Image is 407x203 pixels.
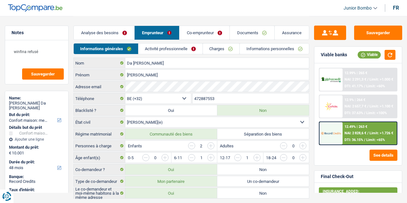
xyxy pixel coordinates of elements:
button: Sauvegarder [22,68,64,80]
label: Montant du prêt: [9,145,63,150]
label: Enfants [128,144,142,148]
a: Activité professionnelle [138,43,203,54]
label: Personnes à charge [74,141,126,151]
label: Adresse email [74,82,126,92]
div: Détails but du prêt [9,125,64,130]
a: Co-emprunteur [179,26,230,40]
a: Documents [230,26,274,40]
div: Banque: [9,174,64,179]
span: NAI: 2 291,3 € [345,77,366,82]
span: Limit: <65% [366,138,385,142]
span: / [367,77,369,82]
span: DTI: 36.15% [345,138,363,142]
label: Âge enfant(s) [74,152,126,163]
div: INSURANCE, ADDED: [323,189,395,194]
input: 401020304 [193,93,309,104]
div: Viable banks [321,52,347,58]
div: 12.99% | 265 € [345,71,367,75]
span: Limit: <60% [366,84,385,88]
span: / [364,111,365,115]
label: But du prêt: [9,112,63,117]
img: Record Credits [321,128,341,138]
span: Limit: >1.726 € [370,131,393,135]
label: Un co-demandeur [217,176,309,186]
a: Assurance [275,26,309,40]
div: 0 [290,144,296,148]
label: Mon partenaire [125,176,217,186]
span: / [367,104,369,108]
label: Non [217,164,309,175]
a: Emprunteur [135,26,179,40]
label: Oui [125,188,217,198]
h5: Notes [12,30,62,35]
span: NAI: 2 828,6 € [345,131,366,135]
label: Prénom [74,70,126,80]
label: Oui [125,164,217,175]
div: Ajouter une ligne [9,137,64,142]
label: Durée du prêt: [9,160,63,165]
span: Limit: >1.100 € [370,104,393,108]
div: 2 [198,144,204,148]
div: Record Credits [9,179,64,184]
button: Sauvegarder [354,26,402,40]
label: Séparation des biens [217,129,309,139]
span: Junior Bombo [344,5,372,11]
img: TopCompare Logo [8,4,62,12]
span: / [367,131,369,135]
img: AlphaCredit [321,76,341,82]
span: DTI: 37.63% [345,111,363,115]
a: Junior Bombo [338,3,377,13]
a: Informations personnelles [240,43,309,54]
span: Limit: >1.000 € [370,77,393,82]
label: Non [217,105,309,115]
div: 12.9% | 264 € [345,98,365,102]
a: Charges [203,43,239,54]
label: Non [217,188,309,198]
span: / [364,84,365,88]
span: € [9,151,11,156]
label: Co-demandeur ? [74,164,126,175]
div: [PERSON_NAME] Da [PERSON_NAME] [9,101,64,111]
div: Final Check-Out [321,174,353,179]
div: 0 [153,156,158,160]
button: See details [370,150,397,161]
span: DTI: 41.17% [345,84,363,88]
label: Téléphone [74,93,125,104]
div: Name: [9,96,64,101]
label: Blacklisté ? [74,105,126,115]
div: Viable [358,51,381,58]
label: Nom [74,58,126,68]
div: 12.49% | 263 € [345,125,367,129]
a: Analyse des besoins [74,26,135,40]
span: Limit: <100% [366,111,387,115]
label: État civil [74,117,126,127]
label: Adultes [220,144,234,148]
label: Le co-demandeur et moi-même habitons à la même adresse [74,188,126,198]
span: Sauvegarder [31,72,55,76]
span: NAI: 2 657,7 € [345,104,366,108]
label: 0-5 [128,156,134,160]
label: Type de co-demandeur [74,176,126,186]
label: Régime matrimonial [74,129,126,139]
a: Informations générales [74,43,138,54]
label: Communauté des biens [125,129,217,139]
img: Cofidis [321,101,341,111]
label: Oui [125,105,217,115]
div: fr [393,5,399,11]
div: 12.49 [9,192,64,197]
span: / [364,138,365,142]
div: Taux d'intérêt: [9,187,64,192]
